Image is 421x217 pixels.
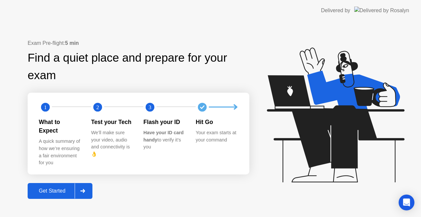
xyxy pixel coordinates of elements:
div: Exam Pre-flight: [28,39,249,47]
div: Flash your ID [143,118,185,126]
div: A quick summary of how we’re ensuring a fair environment for you [39,138,81,166]
div: to verify it’s you [143,129,185,151]
div: Get Started [30,188,75,194]
div: Delivered by [321,7,350,15]
div: Your exam starts at your command [196,129,237,143]
div: We’ll make sure your video, audio and connectivity is 👌 [91,129,133,158]
div: Test your Tech [91,118,133,126]
div: Hit Go [196,118,237,126]
b: Have your ID card handy [143,130,184,142]
button: Get Started [28,183,92,199]
img: Delivered by Rosalyn [354,7,409,14]
div: Find a quiet place and prepare for your exam [28,49,249,84]
text: 2 [96,104,99,110]
div: What to Expect [39,118,81,135]
text: 1 [44,104,47,110]
text: 3 [149,104,151,110]
b: 5 min [65,40,79,46]
div: Open Intercom Messenger [399,195,414,210]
